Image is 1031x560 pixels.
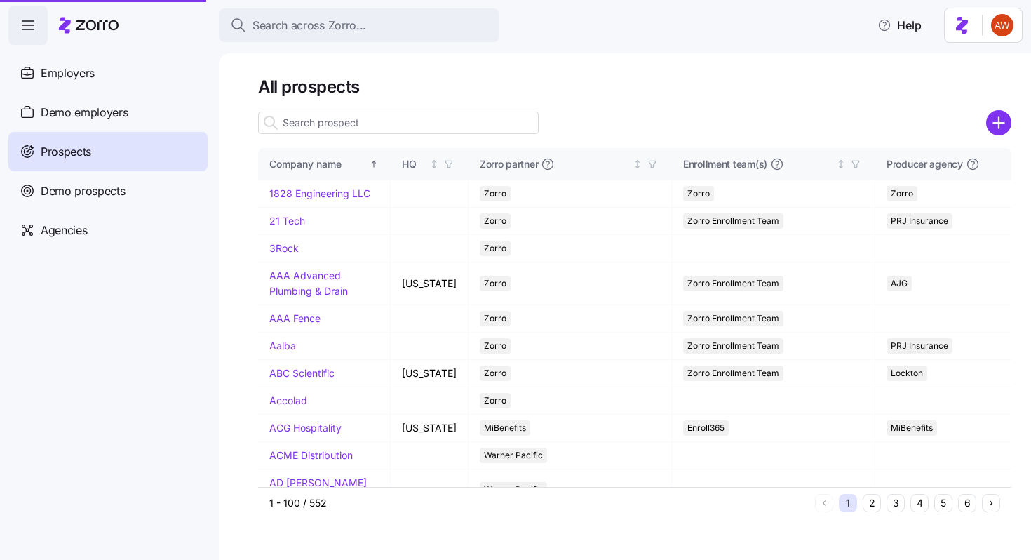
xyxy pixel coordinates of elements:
span: Zorro [484,393,506,408]
a: 1828 Engineering LLC [269,187,370,199]
a: Aalba [269,340,296,352]
span: Enroll365 [687,420,725,436]
td: [US_STATE] [391,360,469,387]
span: Zorro [687,186,710,201]
span: Zorro [484,213,506,229]
div: Not sorted [429,159,439,169]
a: Employers [8,53,208,93]
span: Zorro [891,186,913,201]
td: [US_STATE] [391,415,469,442]
span: Employers [41,65,95,82]
span: Zorro Enrollment Team [687,276,779,291]
th: Enrollment team(s)Not sorted [672,148,875,180]
button: 6 [958,494,976,512]
div: Not sorted [836,159,846,169]
h1: All prospects [258,76,1011,98]
span: Zorro [484,311,506,326]
div: HQ [402,156,426,172]
a: Agencies [8,211,208,250]
span: Demo prospects [41,182,126,200]
button: Previous page [815,494,833,512]
span: Demo employers [41,104,128,121]
span: Zorro partner [480,157,538,171]
a: Demo prospects [8,171,208,211]
a: Prospects [8,132,208,171]
span: Help [877,17,922,34]
button: 1 [839,494,857,512]
div: 1 - 100 / 552 [269,496,809,510]
svg: add icon [986,110,1011,135]
div: Company name [269,156,367,172]
div: Not sorted [633,159,642,169]
span: MiBenefits [891,420,933,436]
span: Zorro Enrollment Team [687,366,779,381]
span: AJG [891,276,908,291]
th: Company nameSorted ascending [258,148,391,180]
span: Prospects [41,143,91,161]
span: MiBenefits [484,420,526,436]
a: AAA Fence [269,312,321,324]
a: AD [PERSON_NAME] Services Inc. [269,476,367,504]
button: Next page [982,494,1000,512]
span: Producer agency [887,157,963,171]
span: PRJ Insurance [891,213,948,229]
span: Enrollment team(s) [683,157,767,171]
input: Search prospect [258,112,539,134]
span: Search across Zorro... [252,17,366,34]
span: Agencies [41,222,87,239]
span: Zorro [484,338,506,354]
span: Warner Pacific [484,448,543,463]
a: Demo employers [8,93,208,132]
td: [US_STATE] [391,262,469,305]
th: Zorro partnerNot sorted [469,148,672,180]
th: HQNot sorted [391,148,469,180]
button: 2 [863,494,881,512]
span: Zorro Enrollment Team [687,213,779,229]
button: Search across Zorro... [219,8,499,42]
span: Zorro Enrollment Team [687,311,779,326]
span: Zorro [484,366,506,381]
span: PRJ Insurance [891,338,948,354]
a: 21 Tech [269,215,305,227]
span: Zorro Enrollment Team [687,338,779,354]
span: Warner Pacific [484,482,543,498]
a: ACG Hospitality [269,422,342,434]
a: Accolad [269,394,307,406]
a: ABC Scientific [269,367,335,379]
a: ACME Distribution [269,449,353,461]
img: 3c671664b44671044fa8929adf5007c6 [991,14,1013,36]
a: AAA Advanced Plumbing & Drain [269,269,348,297]
div: Sorted ascending [369,159,379,169]
button: Help [866,11,933,39]
span: Zorro [484,241,506,256]
button: 5 [934,494,952,512]
span: Zorro [484,276,506,291]
a: 3Rock [269,242,299,254]
span: Lockton [891,366,923,381]
span: Zorro [484,186,506,201]
button: 4 [910,494,929,512]
button: 3 [887,494,905,512]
